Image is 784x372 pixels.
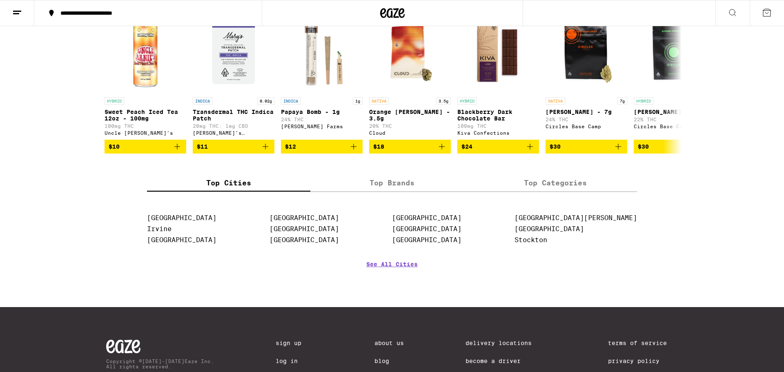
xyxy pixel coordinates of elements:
p: 3.5g [436,97,451,105]
a: [GEOGRAPHIC_DATA] [514,225,584,233]
p: 1g [353,97,363,105]
p: Copyright © [DATE]-[DATE] Eaze Inc. All rights reserved. [106,359,214,369]
p: Blackberry Dark Chocolate Bar [457,109,539,122]
a: [GEOGRAPHIC_DATA] [147,214,216,222]
p: 24% THC [546,117,627,122]
p: 100mg THC [105,123,186,129]
label: Top Brands [310,174,474,192]
a: Stockton [514,236,547,244]
p: HYBRID [634,97,653,105]
p: SATIVA [546,97,565,105]
img: Cloud - Orange Runtz - 3.5g [369,11,451,93]
span: $30 [550,143,561,150]
a: Open page for Sweet Peach Iced Tea 12oz - 100mg from Uncle Arnie's [105,11,186,140]
span: $18 [373,143,384,150]
p: 20mg THC: 1mg CBD [193,123,274,129]
img: Lowell Farms - Papaya Bomb - 1g [281,11,363,93]
div: tabs [147,174,637,192]
span: $10 [109,143,120,150]
a: Open page for Papaya Bomb - 1g from Lowell Farms [281,11,363,140]
div: Kiva Confections [457,130,539,136]
p: INDICA [193,97,212,105]
div: Uncle [PERSON_NAME]'s [105,130,186,136]
span: Help [18,6,34,13]
img: Kiva Confections - Blackberry Dark Chocolate Bar [457,11,539,93]
p: 7g [617,97,627,105]
p: [PERSON_NAME] - 7g [546,109,627,115]
a: Sign Up [276,340,312,346]
p: Sweet Peach Iced Tea 12oz - 100mg [105,109,186,122]
a: Blog [374,358,404,364]
button: Add to bag [457,140,539,154]
button: Add to bag [193,140,274,154]
div: [PERSON_NAME]'s Medicinals [193,130,274,136]
div: Cloud [369,130,451,136]
a: Open page for Lantz - 7g from Circles Base Camp [634,11,715,140]
p: HYBRID [457,97,477,105]
a: [GEOGRAPHIC_DATA] [269,214,339,222]
span: $12 [285,143,296,150]
a: Irvine [147,225,171,233]
a: Become a Driver [465,358,546,364]
img: Circles Base Camp - Lantz - 7g [634,11,715,93]
p: Transdermal THC Indica Patch [193,109,274,122]
a: [GEOGRAPHIC_DATA][PERSON_NAME] [514,214,637,222]
label: Top Categories [474,174,637,192]
div: Circles Base Camp [634,124,715,129]
a: [GEOGRAPHIC_DATA] [392,214,461,222]
p: [PERSON_NAME] - 7g [634,109,715,115]
p: Papaya Bomb - 1g [281,109,363,115]
span: $30 [638,143,649,150]
div: [PERSON_NAME] Farms [281,124,363,129]
button: Add to bag [634,140,715,154]
a: [GEOGRAPHIC_DATA] [392,236,461,244]
p: Orange [PERSON_NAME] - 3.5g [369,109,451,122]
a: See All Cities [366,261,418,291]
a: [GEOGRAPHIC_DATA] [147,236,216,244]
a: Open page for Blackberry Dark Chocolate Bar from Kiva Confections [457,11,539,140]
img: Uncle Arnie's - Sweet Peach Iced Tea 12oz - 100mg [105,11,186,93]
span: $24 [461,143,472,150]
a: Open page for Transdermal THC Indica Patch from Mary's Medicinals [193,11,274,140]
a: [GEOGRAPHIC_DATA] [269,236,339,244]
p: INDICA [281,97,301,105]
a: Open page for Orange Runtz - 3.5g from Cloud [369,11,451,140]
div: Circles Base Camp [546,124,627,129]
p: 20% THC [369,123,451,129]
p: 100mg THC [457,123,539,129]
a: Log In [276,358,312,364]
a: Open page for Hella Jelly - 7g from Circles Base Camp [546,11,627,140]
a: [GEOGRAPHIC_DATA] [392,225,461,233]
p: 22% THC [634,117,715,122]
a: About Us [374,340,404,346]
a: [GEOGRAPHIC_DATA] [269,225,339,233]
p: SATIVA [369,97,389,105]
button: Add to bag [281,140,363,154]
a: Terms of Service [608,340,678,346]
p: 0.02g [257,97,274,105]
span: $11 [197,143,208,150]
a: Privacy Policy [608,358,678,364]
label: Top Cities [147,174,310,192]
button: Add to bag [546,140,627,154]
img: Circles Base Camp - Hella Jelly - 7g [546,11,627,93]
button: Add to bag [105,140,186,154]
img: Mary's Medicinals - Transdermal THC Indica Patch [193,11,274,93]
a: Delivery Locations [465,340,546,346]
button: Add to bag [369,140,451,154]
p: 24% THC [281,117,363,122]
p: HYBRID [105,97,124,105]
